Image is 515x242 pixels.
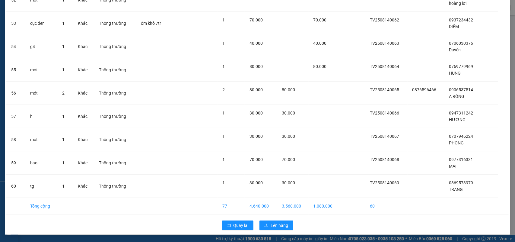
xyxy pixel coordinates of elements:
span: TV2508140063 [370,41,399,46]
span: hoàng lợi [449,1,466,6]
td: 60 [365,198,407,215]
td: tg [25,175,57,198]
span: 70.000 [250,18,263,22]
td: Khác [73,175,94,198]
span: Duyên [449,47,461,52]
span: 70.000 [282,157,295,162]
span: DIỄM [449,24,459,29]
td: Khác [73,35,94,58]
td: h [25,105,57,128]
span: 0977316331 [449,157,473,162]
span: 30.000 [282,111,295,115]
td: bao [25,151,57,175]
span: TRANG [449,187,463,192]
span: PHONG [449,140,464,145]
span: TV2508140067 [370,134,399,139]
td: 59 [6,151,25,175]
span: 70.000 [250,157,263,162]
span: 1 [62,184,65,189]
span: rollback [227,223,231,228]
span: 2 [62,91,65,95]
b: GỬI : Trạm [PERSON_NAME] [8,44,114,54]
td: 53 [6,12,25,35]
td: Thông thường [94,151,134,175]
span: 1 [62,137,65,142]
span: 1 [222,157,225,162]
img: logo.jpg [8,8,38,38]
td: 1.080.000 [309,198,340,215]
td: Tổng cộng [25,198,57,215]
span: 80.000 [250,64,263,69]
td: Thông thường [94,82,134,105]
td: Thông thường [94,128,134,151]
span: 1 [222,180,225,185]
td: g4 [25,35,57,58]
span: TV2508140065 [370,87,399,92]
span: MAI [449,164,456,169]
span: 1 [222,18,225,22]
span: Lên hàng [271,222,288,229]
td: Khác [73,82,94,105]
td: mót [25,128,57,151]
span: upload [264,223,269,228]
span: 0906537514 [449,87,473,92]
span: 0706030376 [449,41,473,46]
span: 30.000 [282,180,295,185]
span: TV2508140066 [370,111,399,115]
td: Thông thường [94,35,134,58]
span: 80.000 [250,87,263,92]
span: 1 [222,64,225,69]
span: 1 [62,114,65,119]
span: TV2508140069 [370,180,399,185]
td: 3.560.000 [277,198,309,215]
span: TV2508140068 [370,157,399,162]
span: TV2508140062 [370,18,399,22]
li: Hotline: 02839552959 [56,22,252,30]
span: 30.000 [250,180,263,185]
span: 0876596466 [412,87,437,92]
td: mót [25,82,57,105]
span: 40.000 [250,41,263,46]
span: 1 [222,41,225,46]
span: TV2508140064 [370,64,399,69]
span: A RỒNG [449,94,464,99]
td: Khác [73,105,94,128]
td: 55 [6,58,25,82]
td: 57 [6,105,25,128]
span: 0769779969 [449,64,473,69]
td: Khác [73,128,94,151]
td: Khác [73,12,94,35]
span: 1 [222,134,225,139]
td: Thông thường [94,105,134,128]
span: 0869573979 [449,180,473,185]
button: rollbackQuay lại [222,221,253,230]
span: 0947311242 [449,111,473,115]
span: HƯƠNG [449,117,466,122]
span: 1 [222,111,225,115]
li: 26 Phó Cơ Điều, Phường 12 [56,15,252,22]
td: Thông thường [94,58,134,82]
td: Khác [73,58,94,82]
span: 80.000 [313,64,327,69]
span: 2 [222,87,225,92]
span: 40.000 [313,41,327,46]
td: mót [25,58,57,82]
td: 56 [6,82,25,105]
button: uploadLên hàng [259,221,293,230]
span: Tôm khô 7tr [139,21,161,26]
span: 1 [62,21,65,26]
span: 30.000 [250,111,263,115]
span: 0937234432 [449,18,473,22]
td: cục đen [25,12,57,35]
span: 1 [62,160,65,165]
span: Quay lại [234,222,249,229]
span: 80.000 [282,87,295,92]
td: 4.640.000 [245,198,277,215]
span: HÙNG [449,71,461,76]
span: 70.000 [313,18,327,22]
span: 1 [62,44,65,49]
td: 60 [6,175,25,198]
span: 30.000 [282,134,295,139]
td: Khác [73,151,94,175]
td: Thông thường [94,175,134,198]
